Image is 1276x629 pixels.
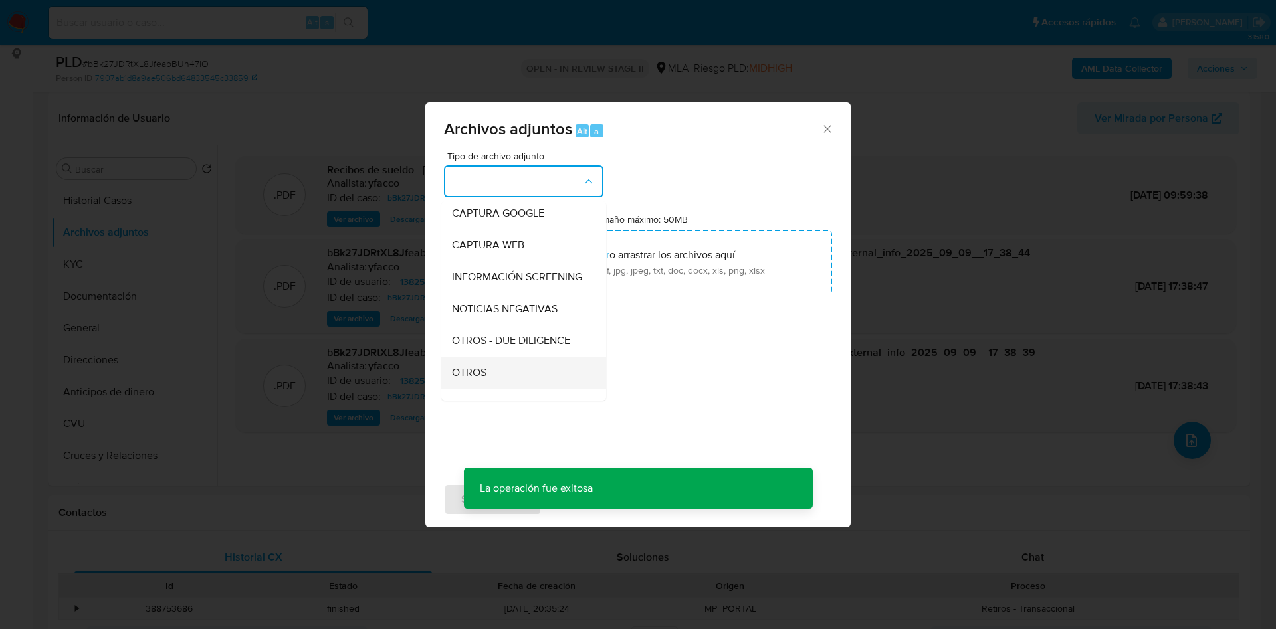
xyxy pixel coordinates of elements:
[452,207,544,220] span: CAPTURA GOOGLE
[444,117,572,140] span: Archivos adjuntos
[452,366,486,379] span: OTROS
[452,302,558,315] span: NOTICIAS NEGATIVAS
[452,334,570,347] span: OTROS - DUE DILIGENCE
[464,468,609,509] p: La operación fue exitosa
[452,398,511,411] span: DDJJ de IVA
[594,125,599,137] span: a
[447,151,607,161] span: Tipo de archivo adjunto
[564,485,607,514] span: Cancelar
[593,213,688,225] label: Tamaño máximo: 50MB
[452,270,582,284] span: INFORMACIÓN SCREENING
[452,238,524,252] span: CAPTURA WEB
[577,125,587,137] span: Alt
[821,122,833,134] button: Cerrar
